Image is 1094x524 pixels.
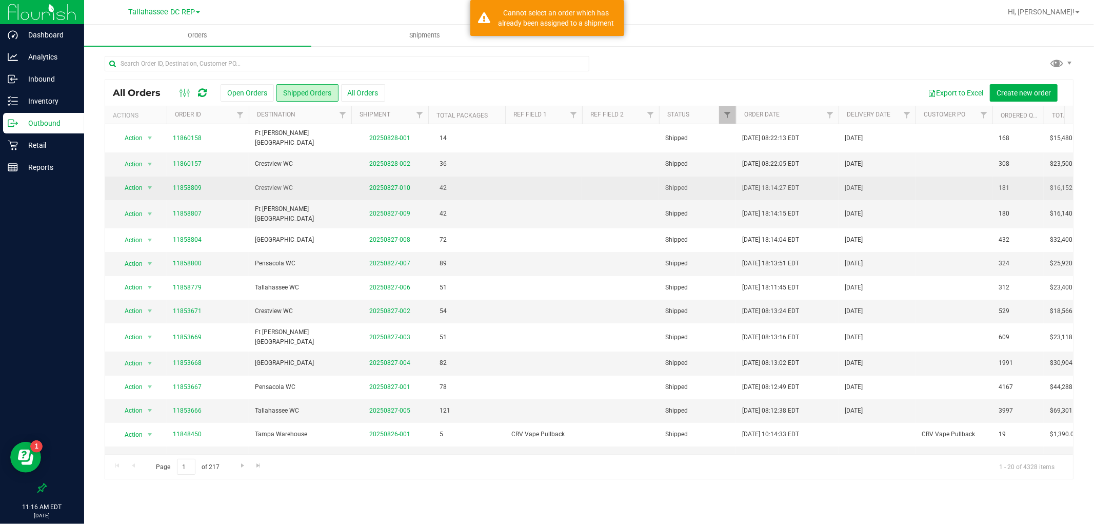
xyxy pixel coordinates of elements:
span: Crestview WC [255,306,345,316]
a: Order ID [175,111,201,118]
span: TLH WC Vape Pullback [511,453,575,463]
div: Cannot select an order which has already been assigned to a shipment [496,8,616,28]
inline-svg: Reports [8,162,18,172]
span: $16,152.75 [1050,183,1081,193]
span: Crestview WC [255,159,345,169]
a: 20250826-001 [369,431,410,438]
a: 20250827-010 [369,184,410,191]
span: Shipped [665,406,730,416]
span: [DATE] 08:13:02 EDT [742,358,799,368]
span: Shipped [665,453,730,463]
a: 20250827-002 [369,307,410,315]
span: 1 - 20 of 4328 items [991,459,1063,474]
span: 529 [999,306,1009,316]
a: Orders [84,25,311,46]
span: 14 [434,131,452,146]
a: Shipments [311,25,539,46]
span: CRV Vape Pullback [922,430,986,439]
span: $32,400.00 [1050,235,1081,245]
span: Ft [PERSON_NAME][GEOGRAPHIC_DATA] [255,327,345,347]
span: $30,904.00 [1050,358,1081,368]
span: Orders [174,31,222,40]
span: Action [115,280,143,295]
span: Tampa Warehouse [255,430,345,439]
span: [DATE] 18:11:45 EDT [742,283,799,293]
p: Retail [18,139,79,151]
span: Tampa Warehouse [255,453,345,463]
span: Tallahassee DC REP [128,8,195,16]
a: Ref Field 1 [513,111,547,118]
span: 72 [434,232,452,247]
span: 1991 [999,358,1013,368]
a: Go to the next page [235,459,250,473]
span: Tallahassee WC [255,283,345,293]
span: [DATE] 18:14:04 EDT [742,235,799,245]
span: Shipped [665,382,730,392]
span: Pensacola WC [255,259,345,268]
a: Filter [232,106,249,124]
span: Pensacola WC [255,382,345,392]
span: Create new order [997,89,1051,97]
span: 168 [999,133,1009,143]
span: select [144,428,156,442]
span: [DATE] [845,283,863,293]
span: Action [115,257,143,271]
input: 1 [177,459,195,475]
span: [DATE] [845,382,863,392]
p: [DATE] [5,512,79,519]
a: Filter [719,106,736,124]
span: 42 [434,181,452,196]
a: 20250828-002 [369,160,410,167]
span: [DATE] [845,159,863,169]
a: 11853671 [173,306,202,316]
span: 11 [434,451,452,465]
inline-svg: Inventory [8,96,18,106]
span: $16,140.00 [1050,209,1081,219]
span: Hi, [PERSON_NAME]! [1008,8,1075,16]
span: 121 [434,403,455,418]
span: Action [115,380,143,394]
a: Filter [976,106,992,124]
a: Filter [822,106,839,124]
a: Customer PO [924,111,965,118]
span: Shipped [665,306,730,316]
span: [DATE] 18:14:15 EDT [742,209,799,219]
span: Page of 217 [147,459,228,475]
a: Ref Field 2 [590,111,624,118]
span: [DATE] [845,235,863,245]
span: 181 [999,183,1009,193]
p: Analytics [18,51,79,63]
button: Create new order [990,84,1058,102]
span: 78 [434,380,452,395]
span: [DATE] 08:13:16 EDT [742,333,799,342]
span: 324 [999,259,1009,268]
span: $44,288.00 [1050,382,1081,392]
span: select [144,131,156,145]
div: Actions [113,112,163,119]
span: Tallahassee WC [255,406,345,416]
span: [DATE] [845,358,863,368]
span: Action [115,356,143,371]
a: 11853669 [173,333,202,342]
span: Shipments [396,31,454,40]
span: select [144,451,156,465]
span: select [144,304,156,318]
span: Ft [PERSON_NAME][GEOGRAPHIC_DATA] [255,204,345,224]
inline-svg: Dashboard [8,30,18,40]
span: [DATE] 14:16:43 EDT [742,453,799,463]
a: Delivery Date [847,111,890,118]
inline-svg: Retail [8,140,18,150]
span: [DATE] [845,133,863,143]
a: 20250827-001 [369,383,410,391]
iframe: Resource center unread badge [30,440,43,453]
span: Action [115,131,143,145]
span: select [144,380,156,394]
span: [DATE] 08:22:13 EDT [742,133,799,143]
span: select [144,403,156,418]
inline-svg: Analytics [8,52,18,62]
a: Filter [642,106,659,124]
span: [DATE] [845,259,863,268]
a: 11853666 [173,406,202,416]
span: $10,240.00 [1050,453,1081,463]
span: 5 [434,427,448,442]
